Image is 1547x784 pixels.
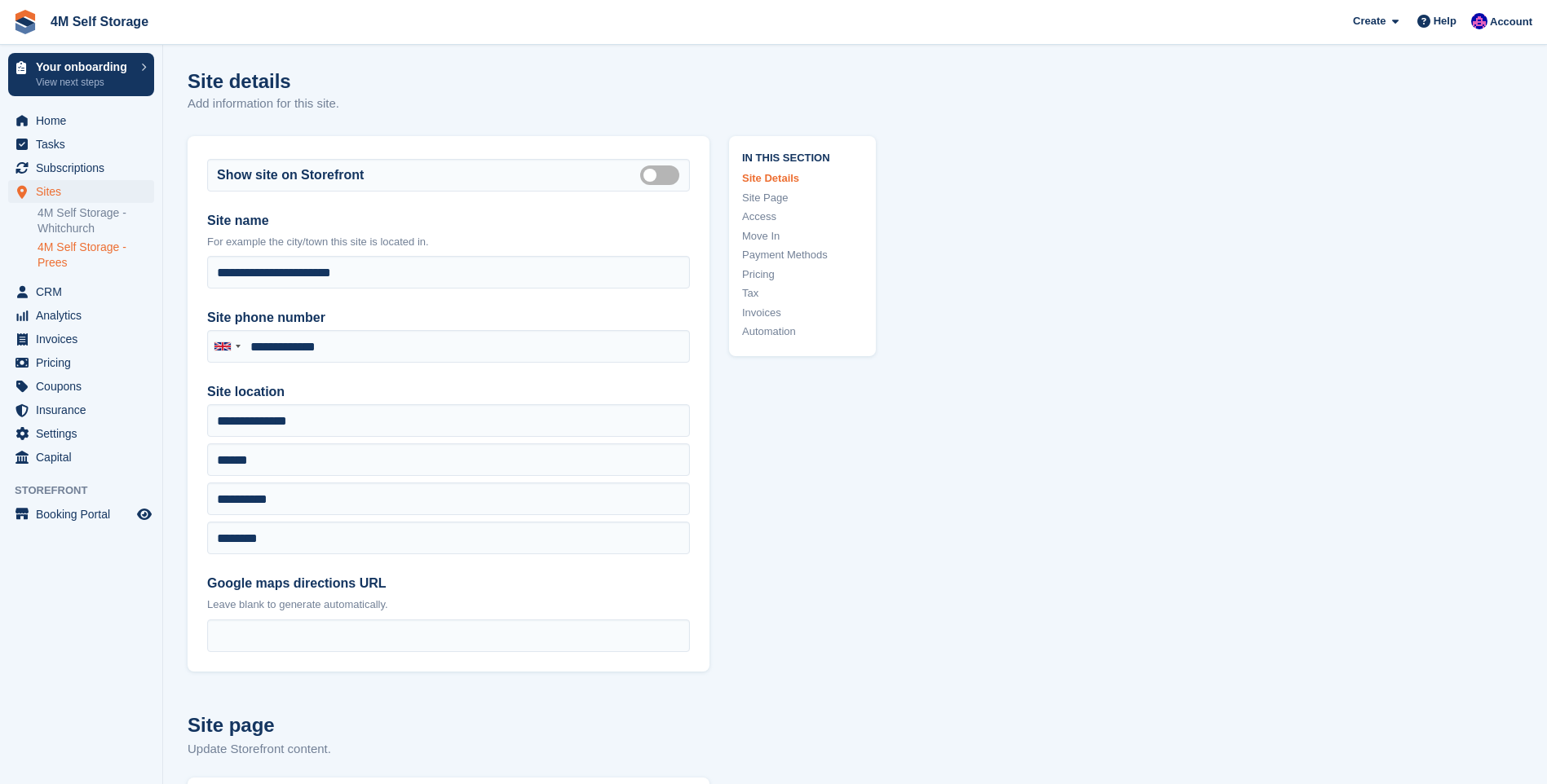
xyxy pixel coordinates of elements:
[36,61,133,73] p: Your onboarding
[36,328,134,350] span: Invoices
[8,446,154,469] a: menu
[36,304,134,327] span: Analytics
[188,95,339,113] p: Add information for this site.
[1434,13,1456,29] span: Help
[207,597,690,613] p: Leave blank to generate automatically.
[742,285,863,302] a: Tax
[742,228,863,244] a: Move In
[742,305,863,321] a: Invoices
[207,382,690,402] label: Site location
[135,504,154,524] a: Preview store
[8,53,154,96] a: Your onboarding View next steps
[1490,14,1532,30] span: Account
[217,165,364,185] label: Show site on Storefront
[36,351,134,374] span: Pricing
[742,209,863,225] a: Access
[8,503,154,526] a: menu
[8,375,154,398] a: menu
[8,280,154,303] a: menu
[742,247,863,263] a: Payment Methods
[742,266,863,283] a: Pricing
[8,156,154,179] a: menu
[8,180,154,203] a: menu
[208,331,245,362] div: United Kingdom: +44
[8,351,154,374] a: menu
[742,190,863,206] a: Site Page
[15,482,162,499] span: Storefront
[36,75,133,90] p: View next steps
[8,133,154,156] a: menu
[36,422,134,445] span: Settings
[38,240,154,271] a: 4M Self Storage - Prees
[36,375,134,398] span: Coupons
[188,70,339,92] h1: Site details
[8,304,154,327] a: menu
[742,149,863,165] span: In this section
[1471,13,1487,29] img: Pete Clutton
[36,109,134,132] span: Home
[188,740,709,759] p: Update Storefront content.
[8,399,154,421] a: menu
[1353,13,1386,29] span: Create
[188,711,709,740] h2: Site page
[36,133,134,156] span: Tasks
[36,156,134,179] span: Subscriptions
[13,10,38,34] img: stora-icon-8386f47178a22dfd0bd8f6a31ec36ba5ce8667c1dd55bd0f319d3a0aa187defe.svg
[36,503,134,526] span: Booking Portal
[640,174,686,176] label: Is public
[44,8,155,35] a: 4M Self Storage
[36,180,134,203] span: Sites
[8,328,154,350] a: menu
[742,170,863,187] a: Site Details
[207,234,690,250] p: For example the city/town this site is located in.
[207,211,690,231] label: Site name
[36,280,134,303] span: CRM
[207,574,690,593] label: Google maps directions URL
[36,399,134,421] span: Insurance
[742,324,863,340] a: Automation
[38,205,154,236] a: 4M Self Storage - Whitchurch
[8,109,154,132] a: menu
[36,446,134,469] span: Capital
[8,422,154,445] a: menu
[207,308,690,328] label: Site phone number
